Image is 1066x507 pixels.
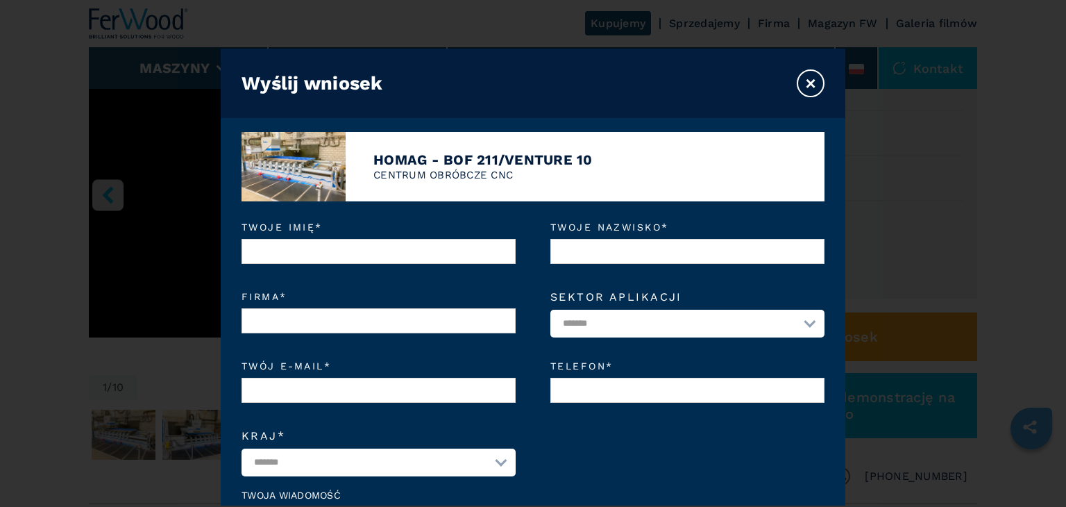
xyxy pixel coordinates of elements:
[242,431,516,442] label: Kraj
[373,151,593,168] h4: HOMAG - BOF 211/VENTURE 10
[242,222,516,232] em: Twoje imię
[242,72,383,94] h3: Wyślij wniosek
[373,168,593,183] p: CENTRUM OBRÓBCZE CNC
[242,239,516,264] input: Twoje imię*
[242,378,516,403] input: Twój e-mail*
[797,69,824,97] button: ×
[242,308,516,333] input: Firma*
[550,239,824,264] input: Twoje nazwisko*
[550,378,824,403] input: Telefon*
[550,361,824,371] em: Telefon
[242,292,516,301] em: Firma
[242,132,346,201] img: image
[242,490,824,500] label: Twoja wiadomość
[550,222,824,232] em: Twoje nazwisko
[550,292,824,303] label: Sektor aplikacji
[242,361,516,371] em: Twój e-mail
